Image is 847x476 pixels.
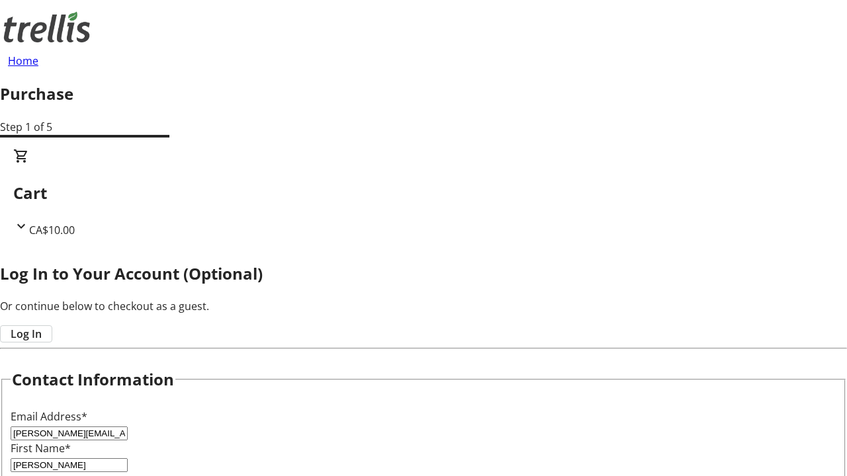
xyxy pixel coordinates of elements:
h2: Contact Information [12,368,174,391]
label: First Name* [11,441,71,456]
h2: Cart [13,181,834,205]
div: CartCA$10.00 [13,148,834,238]
span: CA$10.00 [29,223,75,237]
span: Log In [11,326,42,342]
label: Email Address* [11,409,87,424]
